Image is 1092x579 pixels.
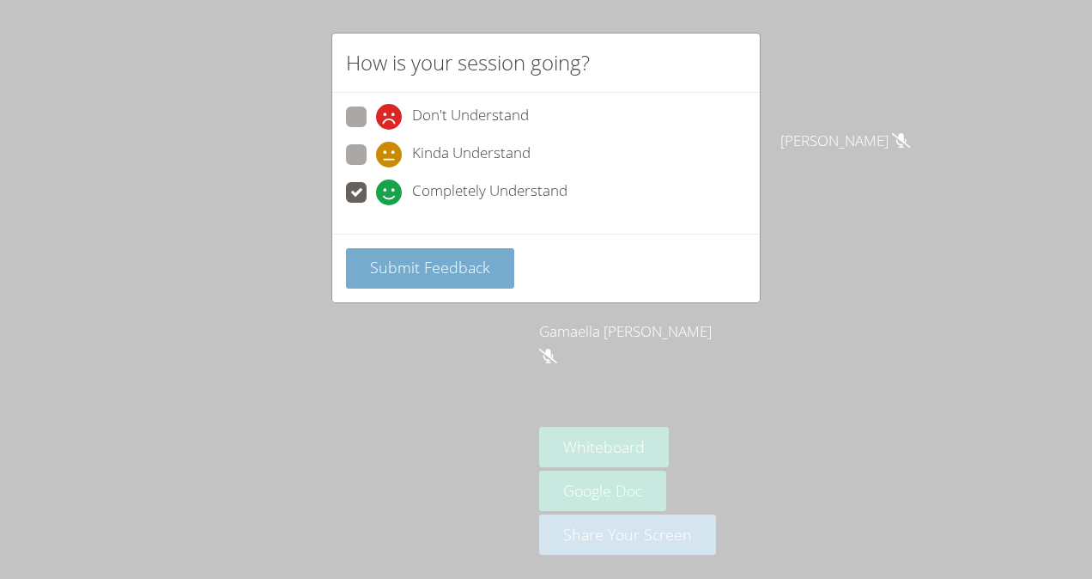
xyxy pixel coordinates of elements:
[412,180,567,205] span: Completely Understand
[412,104,529,130] span: Don't Understand
[346,248,514,289] button: Submit Feedback
[412,142,531,168] span: Kinda Understand
[346,47,590,78] h2: How is your session going?
[370,257,490,277] span: Submit Feedback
